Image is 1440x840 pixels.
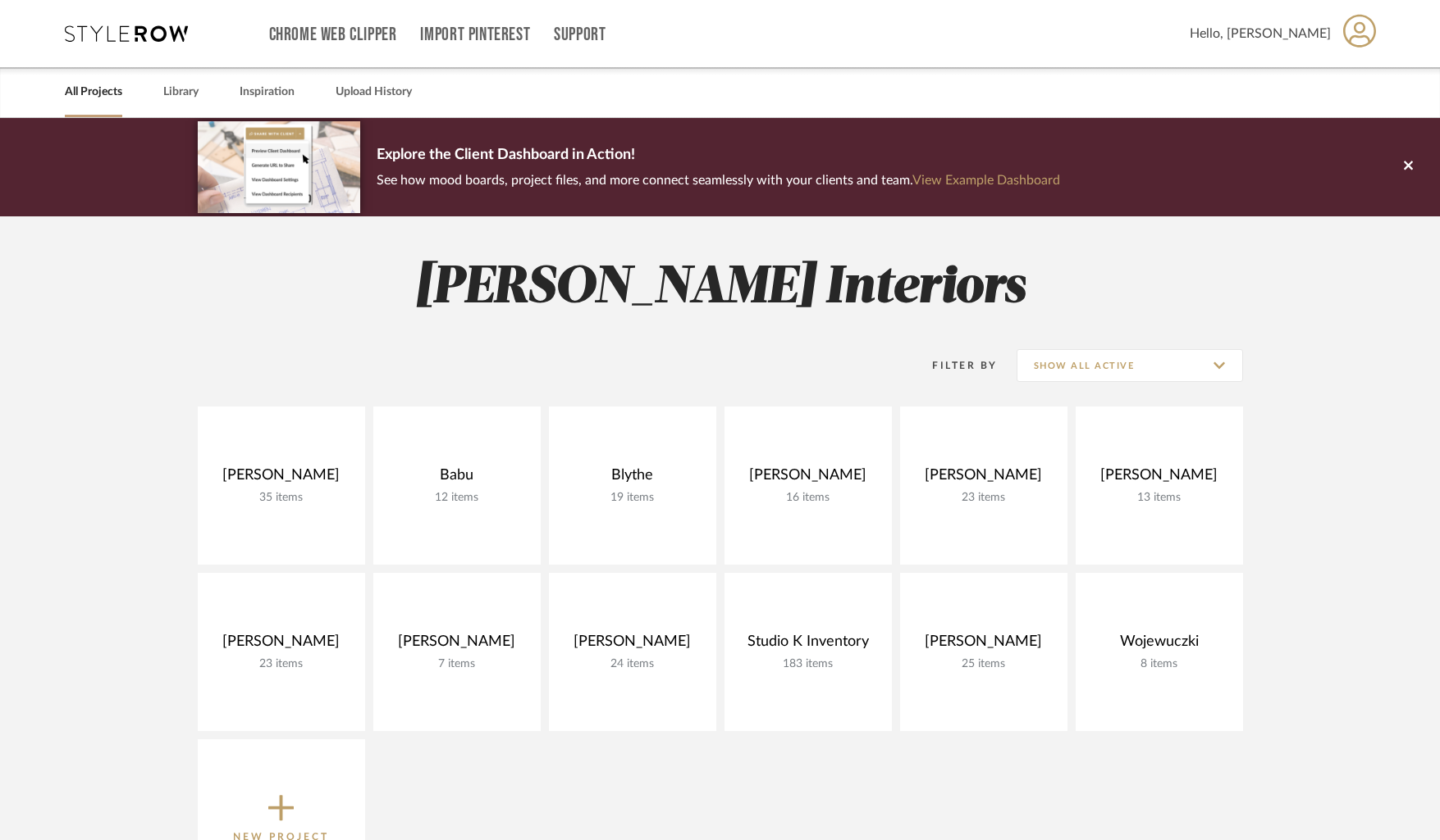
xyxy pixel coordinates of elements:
div: 7 items [386,657,528,671]
div: 24 items [562,657,703,671]
div: [PERSON_NAME] [211,466,352,491]
div: Wojewuczki [1089,633,1230,657]
div: [PERSON_NAME] [738,466,879,491]
div: 19 items [562,491,703,505]
a: View Example Dashboard [912,174,1060,187]
span: Hello, [PERSON_NAME] [1190,24,1331,43]
div: [PERSON_NAME] [913,466,1054,491]
div: 23 items [913,491,1054,505]
p: Explore the Client Dashboard in Action! [377,143,1060,169]
a: Import Pinterest [420,28,530,42]
div: [PERSON_NAME] [562,633,703,657]
div: Filter By [912,357,998,374]
a: Chrome Web Clipper [269,28,397,42]
a: All Projects [65,81,122,103]
a: Upload History [336,81,412,103]
div: 16 items [738,491,879,505]
h2: [PERSON_NAME] Interiors [130,257,1311,319]
a: Library [163,81,199,103]
p: See how mood boards, project files, and more connect seamlessly with your clients and team. [377,169,1060,192]
div: 25 items [913,657,1054,671]
a: Inspiration [240,81,295,103]
div: 12 items [386,491,528,505]
div: Blythe [562,466,703,491]
div: Studio K Inventory [738,633,879,657]
div: [PERSON_NAME] [1089,466,1230,491]
div: 8 items [1089,657,1230,671]
a: Support [554,28,606,42]
img: d5d033c5-7b12-40c2-a960-1ecee1989c38.png [198,121,360,212]
div: 35 items [211,491,352,505]
div: 23 items [211,657,352,671]
div: 13 items [1089,491,1230,505]
div: [PERSON_NAME] [386,633,528,657]
div: Babu [386,466,528,491]
div: 183 items [738,657,879,671]
div: [PERSON_NAME] [913,633,1054,657]
div: [PERSON_NAME] [211,633,352,657]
